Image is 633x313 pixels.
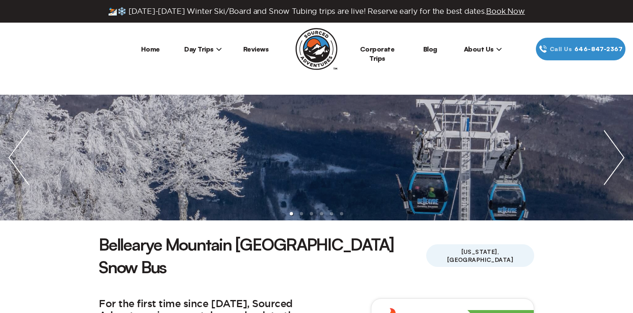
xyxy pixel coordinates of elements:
[536,38,625,60] a: Call Us646‍-847‍-2367
[141,45,160,53] a: Home
[330,212,333,215] li: slide item 5
[296,28,337,70] img: Sourced Adventures company logo
[320,212,323,215] li: slide item 4
[426,244,534,267] span: [US_STATE], [GEOGRAPHIC_DATA]
[310,212,313,215] li: slide item 3
[547,44,574,54] span: Call Us
[290,212,293,215] li: slide item 1
[300,212,303,215] li: slide item 2
[574,44,623,54] span: 646‍-847‍-2367
[595,95,633,220] img: next slide / item
[99,233,426,278] h1: Bellearye Mountain [GEOGRAPHIC_DATA] Snow Bus
[360,45,395,62] a: Corporate Trips
[423,45,437,53] a: Blog
[464,45,502,53] span: About Us
[108,7,525,16] span: ⛷️❄️ [DATE]-[DATE] Winter Ski/Board and Snow Tubing trips are live! Reserve early for the best da...
[340,212,343,215] li: slide item 6
[243,45,269,53] a: Reviews
[486,7,525,15] span: Book Now
[184,45,222,53] span: Day Trips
